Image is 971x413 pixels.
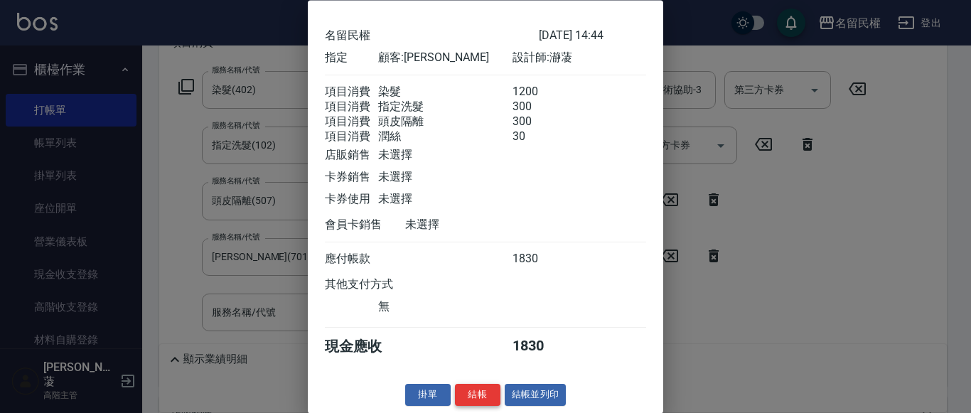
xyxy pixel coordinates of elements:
div: 潤絲 [378,130,512,145]
div: 300 [513,100,566,115]
div: 指定洗髮 [378,100,512,115]
div: 項目消費 [325,130,378,145]
div: 項目消費 [325,100,378,115]
div: 未選擇 [378,171,512,186]
div: 1200 [513,85,566,100]
div: 設計師: 瀞蓤 [513,51,646,66]
div: 卡券使用 [325,193,378,208]
div: 指定 [325,51,378,66]
div: [DATE] 14:44 [539,29,646,44]
div: 店販銷售 [325,149,378,163]
div: 顧客: [PERSON_NAME] [378,51,512,66]
button: 掛單 [405,385,451,407]
div: 300 [513,115,566,130]
div: 未選擇 [378,193,512,208]
div: 會員卡銷售 [325,218,405,233]
button: 結帳 [455,385,500,407]
div: 應付帳款 [325,252,378,267]
div: 染髮 [378,85,512,100]
div: 1830 [513,252,566,267]
div: 卡券銷售 [325,171,378,186]
div: 未選擇 [378,149,512,163]
div: 未選擇 [405,218,539,233]
div: 頭皮隔離 [378,115,512,130]
div: 其他支付方式 [325,278,432,293]
button: 結帳並列印 [505,385,567,407]
div: 名留民權 [325,29,539,44]
div: 1830 [513,338,566,357]
div: 現金應收 [325,338,405,357]
div: 30 [513,130,566,145]
div: 項目消費 [325,115,378,130]
div: 項目消費 [325,85,378,100]
div: 無 [378,300,512,315]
